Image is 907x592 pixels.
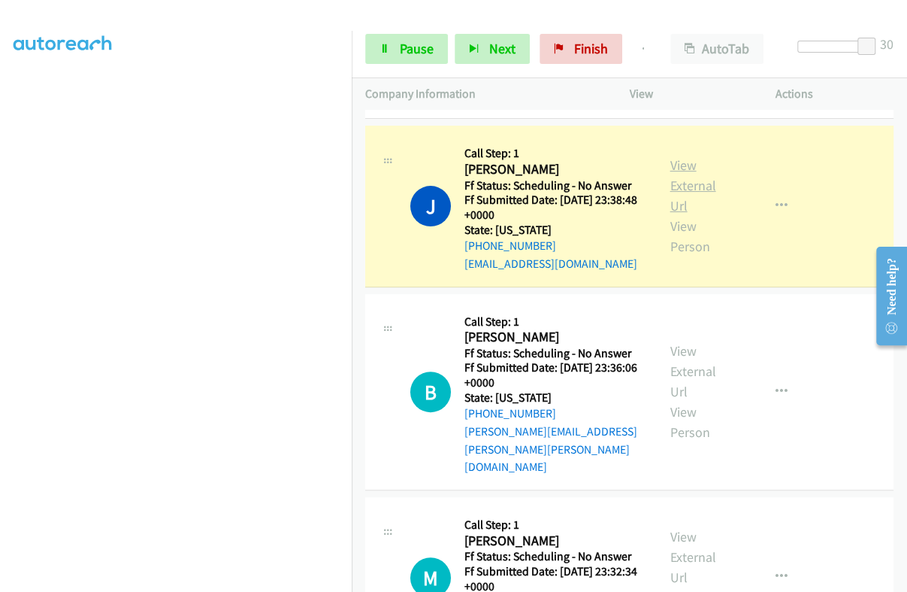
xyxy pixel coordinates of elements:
a: Pause [365,34,448,64]
h5: Ff Status: Scheduling - No Answer [464,549,643,564]
div: 30 [880,34,893,54]
a: View External Url [670,342,716,400]
p: Company Information [365,85,603,103]
button: Next [455,34,530,64]
a: [PHONE_NUMBER] [464,406,556,420]
span: Pause [400,40,434,57]
h5: State: [US_STATE] [464,390,643,405]
h2: [PERSON_NAME] [464,329,636,346]
a: [PHONE_NUMBER] [464,238,556,253]
span: Next [489,40,515,57]
h5: Ff Submitted Date: [DATE] 23:36:06 +0000 [464,360,643,390]
h5: State: [US_STATE] [464,223,643,238]
a: View Person [670,217,710,255]
h5: Call Step: 1 [464,314,643,329]
h5: Call Step: 1 [464,146,643,161]
a: [PERSON_NAME][EMAIL_ADDRESS][PERSON_NAME][PERSON_NAME][DOMAIN_NAME] [464,424,637,474]
h5: Ff Submitted Date: [DATE] 23:38:48 +0000 [464,193,643,222]
a: [EMAIL_ADDRESS][DOMAIN_NAME] [464,257,637,271]
h5: Ff Status: Scheduling - No Answer [464,178,643,193]
h5: Call Step: 1 [464,518,643,533]
a: View Person [670,403,710,441]
h2: [PERSON_NAME] [464,533,636,550]
p: Dialing [PERSON_NAME] [642,39,643,59]
p: View [630,85,748,103]
h5: Ff Status: Scheduling - No Answer [464,346,643,361]
h1: B [410,372,451,412]
a: Finish [540,34,622,64]
h2: [PERSON_NAME] [464,161,636,178]
a: View External Url [670,156,716,214]
h1: J [410,186,451,226]
button: AutoTab [670,34,763,64]
a: View External Url [670,528,716,586]
span: Finish [574,40,608,57]
p: Actions [775,85,893,103]
iframe: Resource Center [863,236,907,356]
